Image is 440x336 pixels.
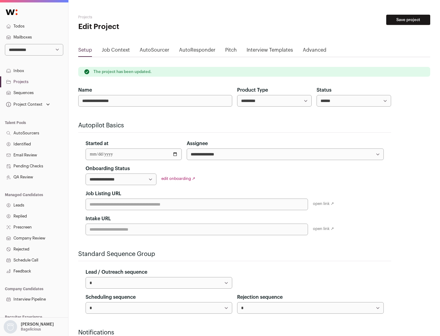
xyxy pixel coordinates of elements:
div: Project Context [5,102,42,107]
label: Started at [86,140,108,147]
label: Name [78,86,92,94]
label: Status [317,86,332,94]
button: Open dropdown [5,100,51,109]
label: Lead / Outreach sequence [86,268,147,276]
a: Setup [78,46,92,56]
button: Save project [386,15,430,25]
h1: Edit Project [78,22,196,32]
a: AutoSourcer [140,46,169,56]
img: nopic.png [4,320,17,334]
p: [PERSON_NAME] [21,322,54,327]
a: Job Context [102,46,130,56]
h2: Projects [78,15,196,20]
h2: Standard Sequence Group [78,250,391,258]
a: Interview Templates [247,46,293,56]
p: Bagelicious [21,327,41,332]
label: Rejection sequence [237,294,283,301]
a: Advanced [303,46,326,56]
label: Onboarding Status [86,165,130,172]
a: edit onboarding ↗ [161,177,195,181]
label: Product Type [237,86,268,94]
button: Open dropdown [2,320,55,334]
h2: Autopilot Basics [78,121,391,130]
label: Scheduling sequence [86,294,136,301]
img: Wellfound [2,6,21,18]
label: Job Listing URL [86,190,121,197]
a: Pitch [225,46,237,56]
a: AutoResponder [179,46,215,56]
p: The project has been updated. [94,69,152,74]
label: Intake URL [86,215,111,222]
label: Assignee [187,140,208,147]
